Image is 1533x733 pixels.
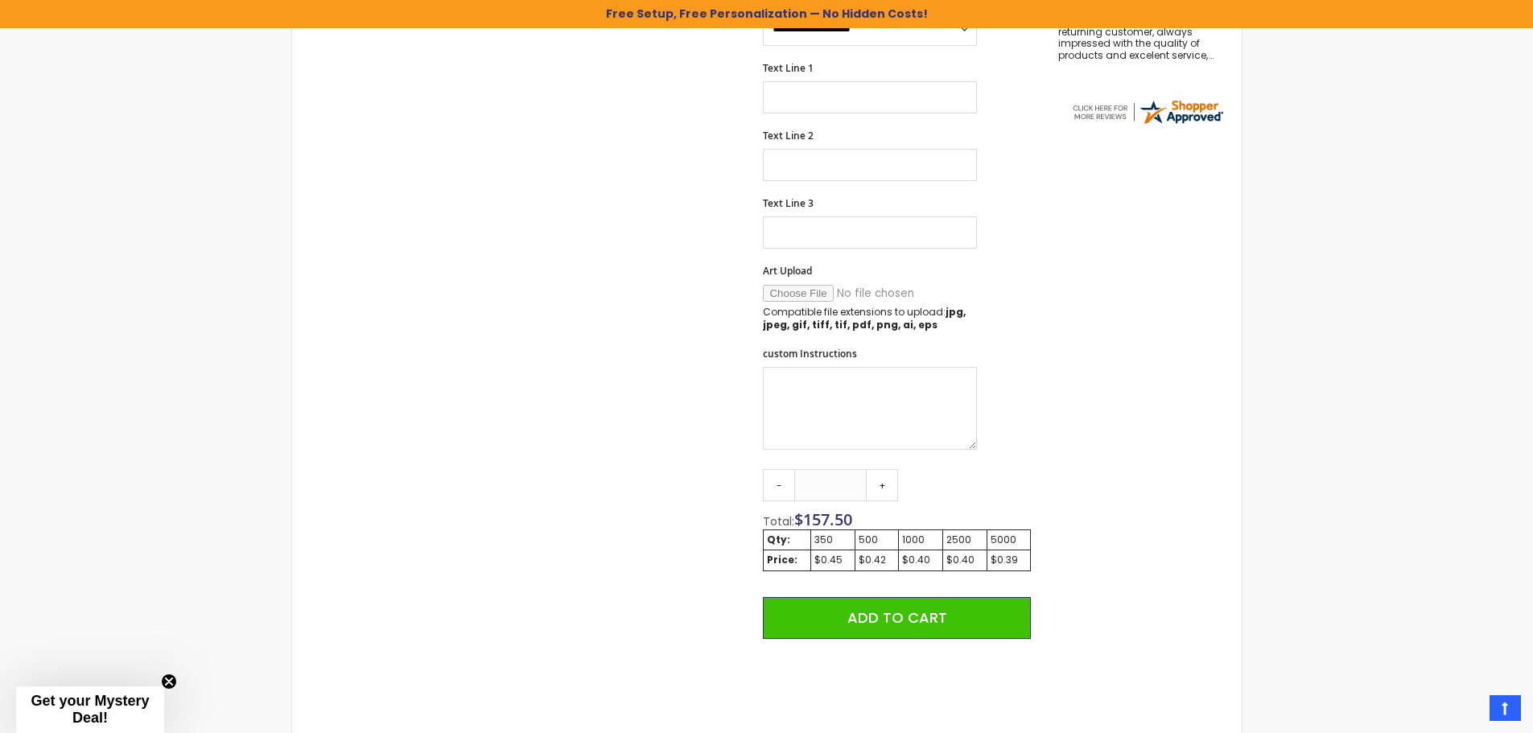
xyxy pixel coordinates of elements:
img: 4pens.com widget logo [1070,97,1225,126]
a: Top [1490,695,1521,721]
strong: Price: [767,553,797,566]
button: Add to Cart [763,597,1030,639]
p: Compatible file extensions to upload: [763,306,977,331]
strong: jpg, jpeg, gif, tiff, tif, pdf, png, ai, eps [763,305,966,331]
span: Text Line 1 [763,61,814,75]
span: 157.50 [803,509,852,530]
a: - [763,469,795,501]
span: Text Line 2 [763,129,814,142]
span: custom Instructions [763,347,857,360]
div: $0.42 [859,554,895,566]
span: Text Line 3 [763,196,814,210]
div: 2500 [946,533,983,546]
a: + [866,469,898,501]
div: $0.40 [946,554,983,566]
div: 500 [859,533,895,546]
strong: Qty: [767,533,790,546]
span: Art Upload [763,264,812,278]
button: Close teaser [161,673,177,690]
span: Add to Cart [847,607,947,628]
div: 350 [814,533,851,546]
div: $0.45 [814,554,851,566]
div: $0.39 [991,554,1027,566]
div: returning customer, always impressed with the quality of products and excelent service, will retu... [1058,27,1214,61]
span: Get your Mystery Deal! [31,693,149,726]
a: 4pens.com certificate URL [1070,116,1225,130]
div: $0.40 [902,554,939,566]
div: 5000 [991,533,1027,546]
span: $ [794,509,852,530]
div: 1000 [902,533,939,546]
span: Total: [763,513,794,529]
div: Get your Mystery Deal!Close teaser [16,686,164,733]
